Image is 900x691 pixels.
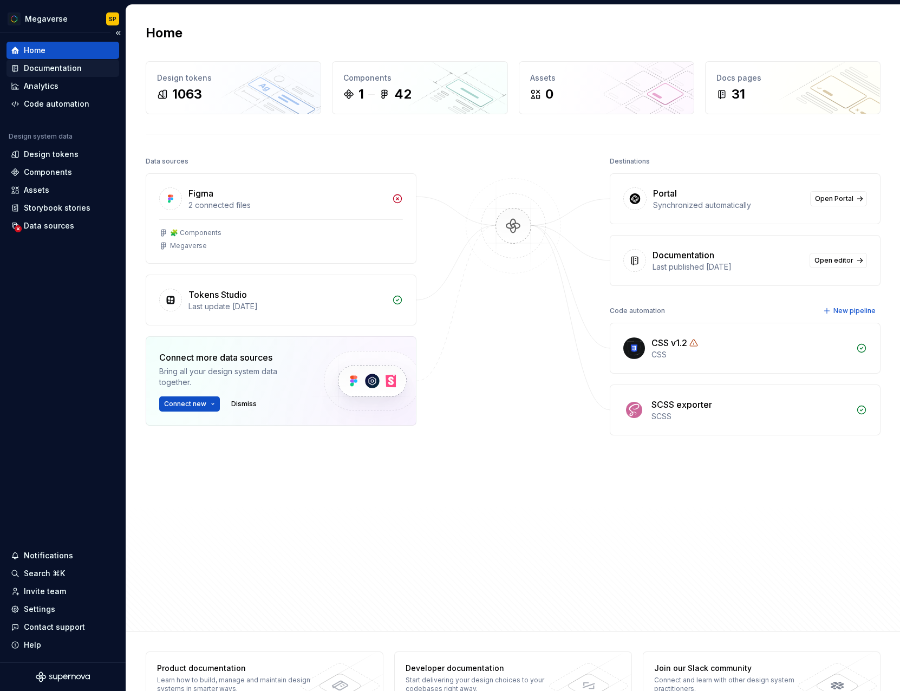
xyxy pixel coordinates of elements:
div: Figma [188,187,213,200]
a: Docs pages31 [705,61,881,114]
div: Storybook stories [24,203,90,213]
span: New pipeline [833,307,876,315]
div: Analytics [24,81,58,92]
div: Synchronized automatically [653,200,804,211]
div: Components [343,73,496,83]
span: Open Portal [815,194,853,203]
a: Documentation [6,60,119,77]
div: 42 [394,86,412,103]
div: 0 [545,86,553,103]
div: CSS [651,349,850,360]
a: Invite team [6,583,119,600]
div: Code automation [24,99,89,109]
div: Last update [DATE] [188,301,386,312]
div: Join our Slack community [654,663,810,674]
div: Data sources [146,154,188,169]
div: Design tokens [157,73,310,83]
div: Bring all your design system data together. [159,366,305,388]
div: Documentation [653,249,714,262]
a: Assets0 [519,61,694,114]
button: Connect new [159,396,220,412]
a: Design tokens1063 [146,61,321,114]
div: 31 [732,86,745,103]
button: MegaverseSP [2,7,123,30]
div: Assets [530,73,683,83]
a: Storybook stories [6,199,119,217]
div: Tokens Studio [188,288,247,301]
div: Destinations [610,154,650,169]
a: Figma2 connected files🧩 ComponentsMegaverse [146,173,416,264]
div: Search ⌘K [24,568,65,579]
svg: Supernova Logo [36,672,90,682]
a: Assets [6,181,119,199]
div: Invite team [24,586,66,597]
div: SCSS [651,411,850,422]
a: Home [6,42,119,59]
a: Code automation [6,95,119,113]
div: CSS v1.2 [651,336,687,349]
div: Portal [653,187,677,200]
a: Components142 [332,61,507,114]
a: Settings [6,601,119,618]
div: Developer documentation [406,663,562,674]
a: Data sources [6,217,119,234]
div: Data sources [24,220,74,231]
button: Search ⌘K [6,565,119,582]
button: Dismiss [226,396,262,412]
span: Connect new [164,400,206,408]
div: 2 connected files [188,200,386,211]
div: Connect more data sources [159,351,305,364]
a: Design tokens [6,146,119,163]
div: 🧩 Components [170,229,221,237]
img: 80e8c9f4-0294-476a-9457-a224642127db.png [8,12,21,25]
div: Documentation [24,63,82,74]
h2: Home [146,24,182,42]
span: Open editor [814,256,853,265]
div: Docs pages [716,73,869,83]
div: Assets [24,185,49,195]
div: Home [24,45,45,56]
div: Megaverse [170,242,207,250]
button: New pipeline [820,303,881,318]
div: Last published [DATE] [653,262,803,272]
button: Help [6,636,119,654]
a: Tokens StudioLast update [DATE] [146,275,416,325]
div: Help [24,640,41,650]
a: Open Portal [810,191,867,206]
div: Contact support [24,622,85,633]
span: Dismiss [231,400,257,408]
div: Design system data [9,132,73,141]
a: Components [6,164,119,181]
div: Megaverse [25,14,68,24]
button: Notifications [6,547,119,564]
div: Notifications [24,550,73,561]
div: Code automation [610,303,665,318]
button: Collapse sidebar [110,25,126,41]
button: Contact support [6,618,119,636]
div: Settings [24,604,55,615]
div: 1063 [172,86,202,103]
a: Open editor [810,253,867,268]
div: 1 [358,86,364,103]
div: SP [109,15,116,23]
div: Components [24,167,72,178]
div: Product documentation [157,663,313,674]
a: Analytics [6,77,119,95]
div: SCSS exporter [651,398,712,411]
div: Design tokens [24,149,79,160]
